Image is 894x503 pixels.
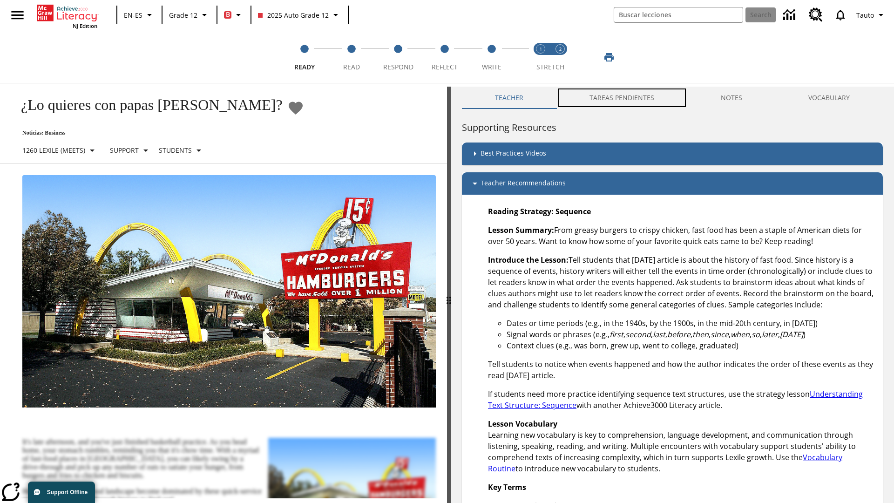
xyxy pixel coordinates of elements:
button: Teacher [462,87,556,109]
text: 2 [559,46,562,52]
p: Noticias: Business [11,129,304,136]
button: Boost El color de la clase es rojo. Cambiar el color de la clase. [220,7,248,23]
span: Write [482,62,501,71]
p: Tell students to notice when events happened and how the author indicates the order of these even... [488,359,875,381]
button: Perfil/Configuración [853,7,890,23]
span: Read [343,62,360,71]
button: Tipo de apoyo, Support [106,142,155,159]
strong: Key Terms [488,482,526,492]
span: Tauto [856,10,874,20]
li: Dates or time periods (e.g., in the 1940s, by the 1900s, in the mid-20th century, in [DATE]) [507,318,875,329]
img: One of the first McDonald's stores, with the iconic red sign and golden arches. [22,175,436,408]
span: Respond [383,62,413,71]
em: first [610,329,623,340]
em: since [711,329,729,340]
div: Instructional Panel Tabs [462,87,883,109]
p: Tell students that [DATE] article is about the history of fast food. Since history is a sequence ... [488,254,875,310]
p: Students [159,145,192,155]
li: Signal words or phrases (e.g., , , , , , , , , , ) [507,329,875,340]
button: Imprimir [594,49,624,66]
a: Centro de recursos, Se abrirá en una pestaña nueva. [803,2,828,27]
strong: Sequence [555,206,591,217]
div: activity [451,87,894,503]
button: Abrir el menú lateral [4,1,31,29]
span: EN-ES [124,10,142,20]
span: 2025 Auto Grade 12 [258,10,329,20]
p: Teacher Recommendations [481,178,566,189]
p: Best Practices Videos [481,148,546,159]
button: Grado: Grade 12, Elige un grado [165,7,214,23]
div: Pulsa la tecla de intro o la barra espaciadora y luego presiona las flechas de derecha e izquierd... [447,87,451,503]
span: Support Offline [47,489,88,496]
button: Respond step 3 of 5 [371,32,425,83]
button: Añadir a mis Favoritas - ¿Lo quieres con papas fritas? [287,100,304,116]
button: Reflect step 4 of 5 [418,32,472,83]
span: B [226,9,230,20]
span: STRETCH [536,62,564,71]
span: Reflect [432,62,458,71]
a: Notificaciones [828,3,853,27]
div: Portada [37,3,97,29]
button: Seleccionar estudiante [155,142,208,159]
p: Support [110,145,139,155]
button: VOCABULARY [775,87,883,109]
button: Seleccione Lexile, 1260 Lexile (Meets) [19,142,102,159]
em: last [653,329,665,340]
button: Stretch Respond step 2 of 2 [547,32,574,83]
em: [DATE] [780,329,803,340]
div: Best Practices Videos [462,143,883,165]
button: TAREAS PENDIENTES [556,87,687,109]
span: Grade 12 [169,10,197,20]
em: so [752,329,760,340]
p: 1260 Lexile (Meets) [22,145,85,155]
p: From greasy burgers to crispy chicken, fast food has been a staple of American diets for over 50 ... [488,224,875,247]
button: Support Offline [28,482,95,503]
p: Learning new vocabulary is key to comprehension, language development, and communication through ... [488,418,875,474]
button: Language: EN-ES, Selecciona un idioma [120,7,159,23]
em: when [731,329,750,340]
button: NOTES [688,87,775,109]
em: later [762,329,778,340]
em: then [692,329,709,340]
a: Centro de información [778,2,803,28]
button: Write step 5 of 5 [465,32,519,83]
input: search field [614,7,743,22]
button: Read step 2 of 5 [324,32,378,83]
span: Ready [294,62,315,71]
strong: Reading Strategy: [488,206,554,217]
h1: ¿Lo quieres con papas [PERSON_NAME]? [11,96,283,114]
span: NJ Edition [73,22,97,29]
strong: Lesson Summary: [488,225,554,235]
text: 1 [540,46,542,52]
div: Teacher Recommendations [462,172,883,195]
strong: Introduce the Lesson: [488,255,569,265]
button: Class: 2025 Auto Grade 12, Selecciona una clase [254,7,345,23]
button: Ready step 1 of 5 [278,32,332,83]
button: Stretch Read step 1 of 2 [527,32,554,83]
h6: Supporting Resources [462,120,883,135]
li: Context clues (e.g., was born, grew up, went to college, graduated) [507,340,875,351]
p: If students need more practice identifying sequence text structures, use the strategy lesson with... [488,388,875,411]
em: second [625,329,651,340]
em: before [667,329,691,340]
strong: Lesson Vocabulary [488,419,557,429]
